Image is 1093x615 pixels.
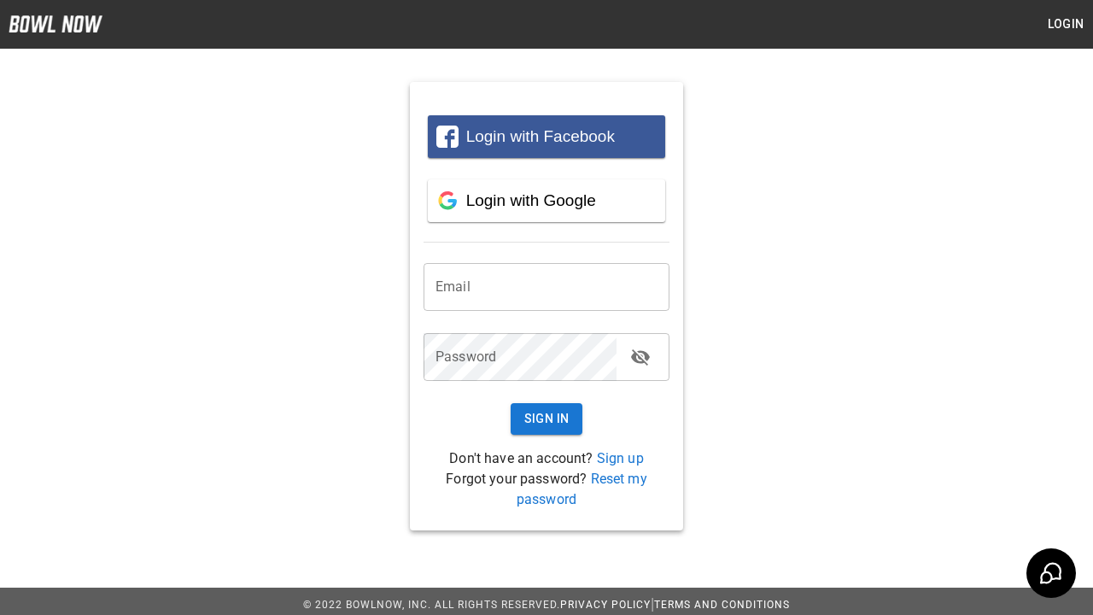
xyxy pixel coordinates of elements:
[517,471,647,507] a: Reset my password
[597,450,644,466] a: Sign up
[511,403,583,435] button: Sign In
[560,599,651,611] a: Privacy Policy
[466,191,596,209] span: Login with Google
[654,599,790,611] a: Terms and Conditions
[428,115,665,158] button: Login with Facebook
[623,340,658,374] button: toggle password visibility
[303,599,560,611] span: © 2022 BowlNow, Inc. All Rights Reserved.
[9,15,102,32] img: logo
[466,127,615,145] span: Login with Facebook
[428,179,665,222] button: Login with Google
[1038,9,1093,40] button: Login
[424,448,669,469] p: Don't have an account?
[424,469,669,510] p: Forgot your password?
